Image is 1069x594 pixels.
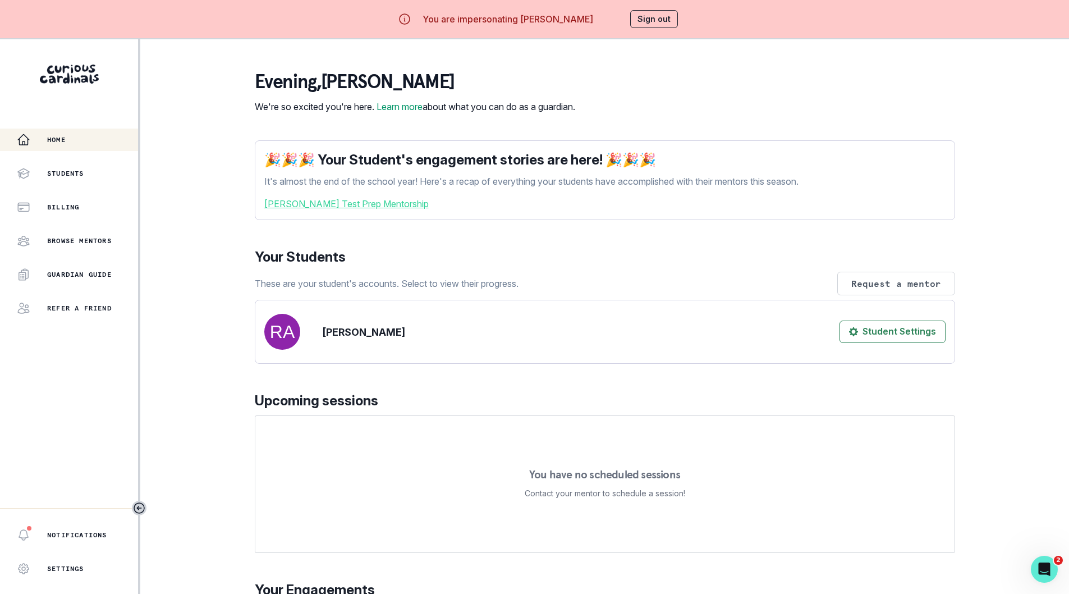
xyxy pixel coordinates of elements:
p: Guardian Guide [47,270,112,279]
p: Home [47,135,66,144]
p: [PERSON_NAME] [323,325,405,340]
iframe: Intercom live chat [1031,556,1058,583]
img: Curious Cardinals Logo [40,65,99,84]
button: Toggle sidebar [132,501,146,515]
p: Contact your mentor to schedule a session! [525,487,685,500]
img: svg [264,314,300,350]
p: Students [47,169,84,178]
p: Billing [47,203,79,212]
p: We're so excited you're here. about what you can do as a guardian. [255,100,575,113]
a: [PERSON_NAME] Test Prep Mentorship [264,197,946,211]
button: Sign out [630,10,678,28]
p: Refer a friend [47,304,112,313]
p: It's almost the end of the school year! Here's a recap of everything your students have accomplis... [264,175,946,188]
button: Request a mentor [837,272,955,295]
p: Browse Mentors [47,236,112,245]
p: You have no scheduled sessions [529,469,680,480]
p: These are your student's accounts. Select to view their progress. [255,277,519,290]
p: Your Students [255,247,955,267]
p: Settings [47,564,84,573]
span: 2 [1054,556,1063,565]
p: Upcoming sessions [255,391,955,411]
p: 🎉🎉🎉 Your Student's engagement stories are here! 🎉🎉🎉 [264,150,946,170]
button: Student Settings [839,321,946,343]
p: You are impersonating [PERSON_NAME] [423,12,593,26]
p: Notifications [47,531,107,540]
a: Learn more [377,101,423,112]
p: evening , [PERSON_NAME] [255,71,575,93]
